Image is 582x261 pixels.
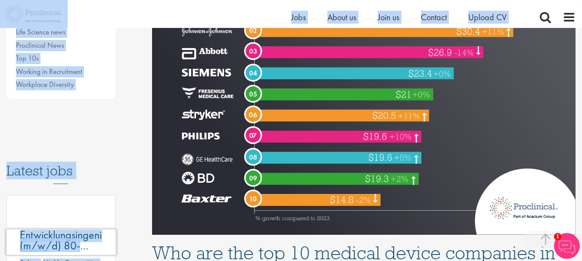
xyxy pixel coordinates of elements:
[291,12,306,23] a: Jobs
[16,67,82,76] a: Working in Recruitment
[554,233,580,259] img: Chatbot
[327,12,356,23] a: About us
[16,53,39,63] a: Top 10s
[16,27,65,37] a: Life Science news
[16,40,64,50] a: Proclinical News
[6,142,115,184] h3: Latest jobs
[16,80,74,89] a: Workplace Diversity
[421,12,447,23] a: Contact
[378,12,399,23] a: Join us
[554,233,561,240] span: 1
[468,12,507,23] a: Upload CV
[6,229,116,255] iframe: reCAPTCHA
